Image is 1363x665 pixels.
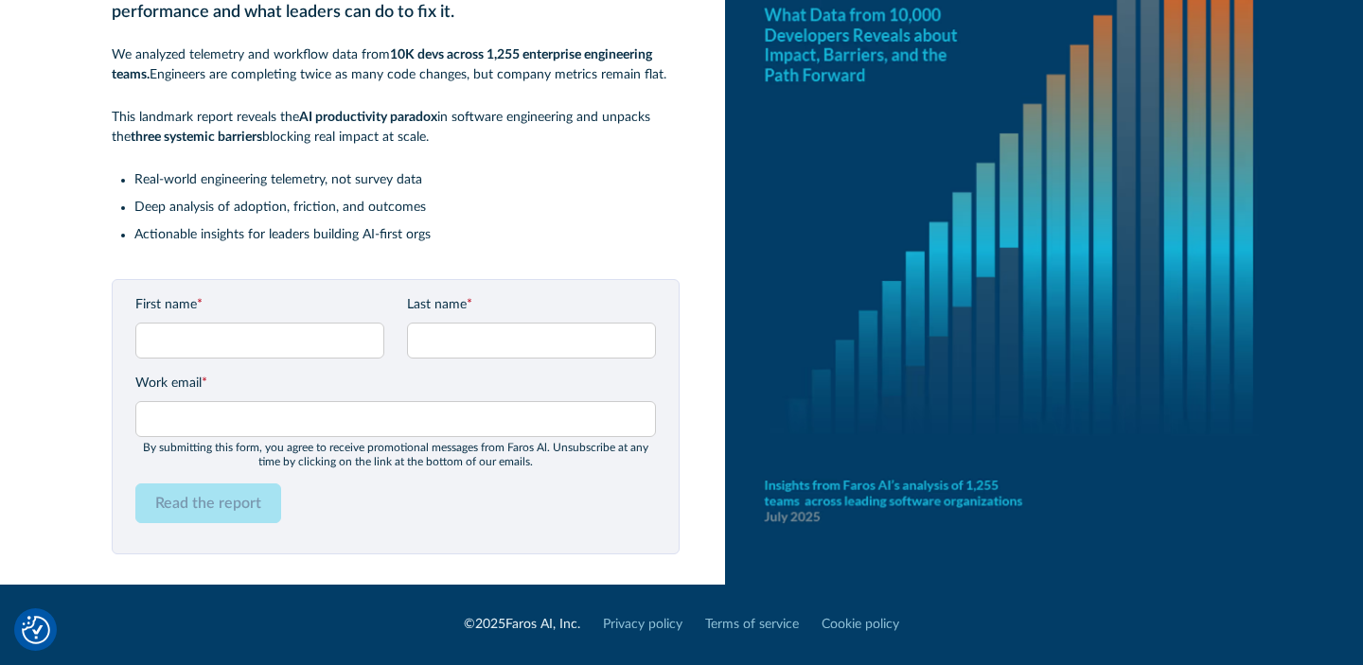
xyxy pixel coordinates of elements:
strong: 10K devs across 1,255 enterprise engineering teams. [112,48,652,81]
label: Last name [407,295,656,315]
input: Read the report [135,483,281,523]
a: Cookie policy [822,615,899,635]
label: First name [135,295,384,315]
img: Revisit consent button [22,616,50,644]
strong: AI productivity paradox [299,111,437,124]
a: Privacy policy [603,615,682,635]
label: Work email [135,374,656,394]
strong: three systemic barriers [131,131,262,144]
li: Actionable insights for leaders building AI-first orgs [134,225,680,245]
li: Deep analysis of adoption, friction, and outcomes [134,198,680,218]
span: 2025 [475,618,505,631]
div: By submitting this form, you agree to receive promotional messages from Faros Al. Unsubscribe at ... [135,441,656,468]
a: Terms of service [705,615,799,635]
p: We analyzed telemetry and workflow data from Engineers are completing twice as many code changes,... [112,45,680,85]
form: Email Form [135,295,656,538]
li: Real-world engineering telemetry, not survey data [134,170,680,190]
p: This landmark report reveals the in software engineering and unpacks the blocking real impact at ... [112,108,680,148]
button: Cookie Settings [22,616,50,644]
div: © Faros AI, Inc. [464,615,580,635]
